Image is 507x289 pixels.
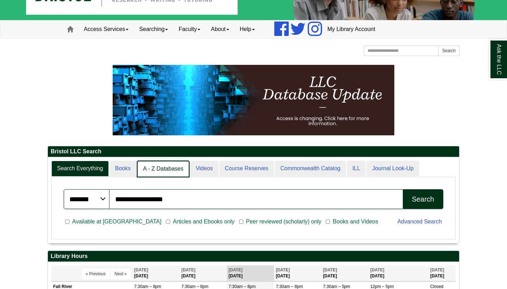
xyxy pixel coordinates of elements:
a: Commonwealth Catalog [275,161,346,177]
span: 7:30am – 5pm [323,284,350,289]
a: Faculty [173,20,206,38]
span: Books and Videos [330,217,381,226]
th: [DATE] [321,265,369,281]
span: [DATE] [430,268,444,272]
span: 7:30am – 8pm [276,284,303,289]
span: 7:30am – 8pm [181,284,208,289]
button: « Previous [82,269,109,279]
button: Search [403,189,443,209]
input: Available at [GEOGRAPHIC_DATA] [65,219,69,225]
a: My Library Account [322,20,381,38]
th: [DATE] [369,265,428,281]
th: [DATE] [180,265,227,281]
input: Peer reviewed (scholarly) only [239,219,243,225]
a: Videos [190,161,219,177]
a: Help [234,20,260,38]
button: Next » [111,269,131,279]
button: Search [438,45,459,56]
input: Books and Videos [326,219,330,225]
a: Journal Look-Up [367,161,419,177]
div: Search [412,195,434,203]
span: [DATE] [181,268,195,272]
a: A - Z Databases [137,161,189,177]
span: [DATE] [323,268,337,272]
a: Access Services [79,20,134,38]
th: [DATE] [132,265,180,281]
span: Peer reviewed (scholarly) only [243,217,324,226]
a: About [206,20,234,38]
span: Articles and Ebooks only [170,217,237,226]
span: [DATE] [276,268,290,272]
a: ILL [347,161,366,177]
th: [DATE] [227,265,274,281]
span: Closed [430,284,443,289]
span: 12pm – 5pm [370,284,394,289]
span: [DATE] [229,268,243,272]
span: [DATE] [134,268,148,272]
span: 7:30am – 8pm [134,284,161,289]
span: [DATE] [370,268,384,272]
a: Searching [134,20,173,38]
a: Course Reserves [219,161,274,177]
a: Advanced Search [398,219,442,225]
a: Search Everything [51,161,109,177]
span: Available at [GEOGRAPHIC_DATA] [69,217,164,226]
h2: Library Hours [48,251,459,262]
img: HTML tutorial [113,65,394,135]
span: 7:30am – 8pm [229,284,256,289]
input: Articles and Ebooks only [166,219,170,225]
h2: Bristol LLC Search [48,146,459,157]
th: [DATE] [274,265,321,281]
a: Books [109,161,136,177]
th: [DATE] [428,265,456,281]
